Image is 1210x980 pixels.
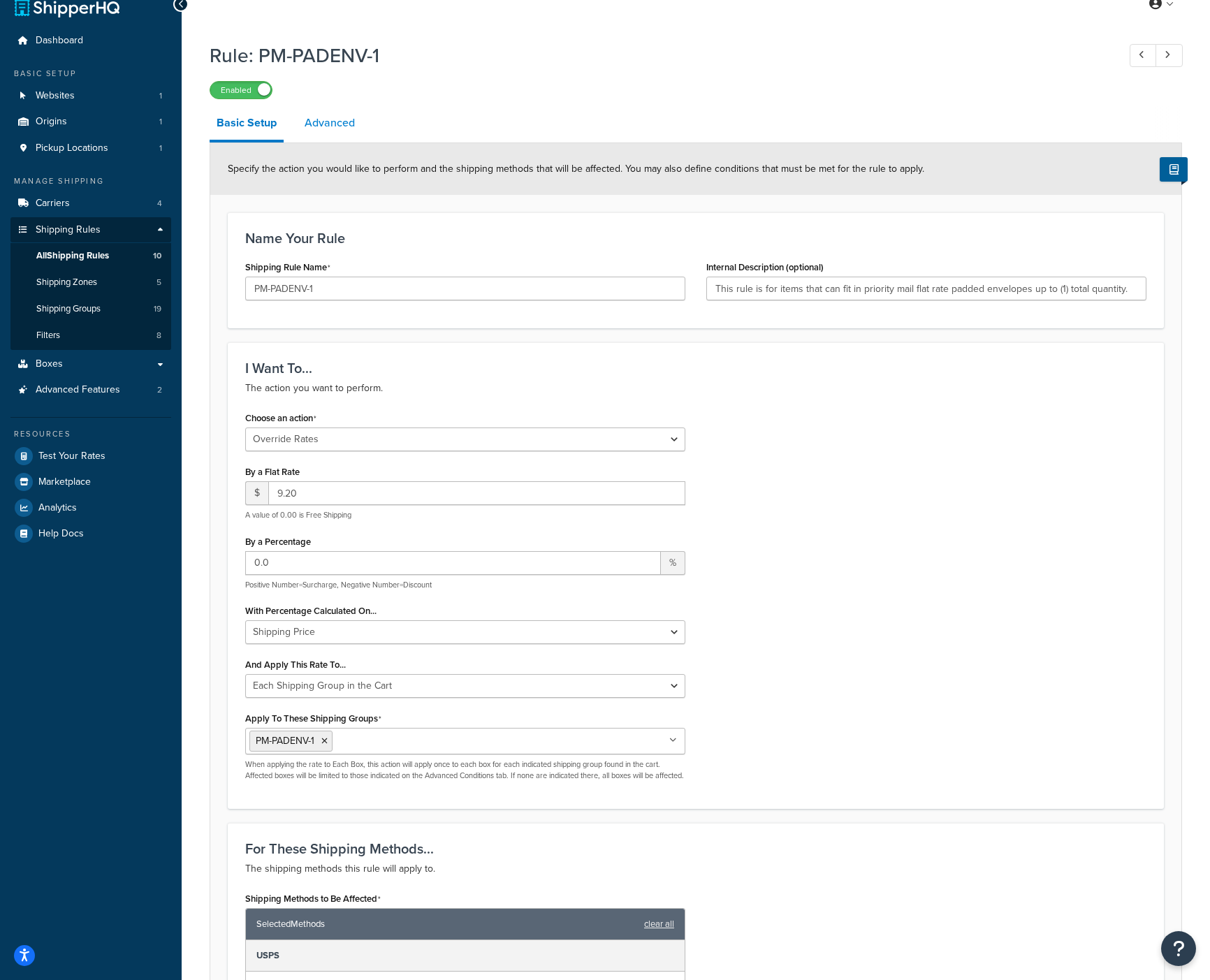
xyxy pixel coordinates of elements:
span: % [661,551,685,575]
span: Carriers [36,198,70,210]
a: Shipping Zones5 [10,270,171,295]
span: Test Your Rates [38,451,105,462]
button: Show Help Docs [1160,157,1188,182]
a: Shipping Groups19 [10,296,171,322]
span: Marketplace [38,476,91,488]
a: Marketplace [10,469,171,495]
label: And Apply This Rate To... [245,659,346,670]
label: Shipping Methods to Be Affected [245,893,381,905]
div: Resources [10,428,171,440]
li: Shipping Groups [10,296,171,322]
button: Open Resource Center [1161,931,1196,966]
h1: Rule: PM-PADENV-1 [210,42,1104,69]
span: Help Docs [38,528,84,540]
p: The shipping methods this rule will apply to. [245,861,1146,877]
p: A value of 0.00 is Free Shipping [245,510,685,520]
span: All Shipping Rules [36,250,109,262]
span: 1 [159,90,162,102]
a: Pickup Locations1 [10,136,171,161]
a: Test Your Rates [10,444,171,469]
li: Pickup Locations [10,136,171,161]
span: Websites [36,90,75,102]
p: Positive Number=Surcharge, Negative Number=Discount [245,580,685,590]
span: 19 [154,303,161,315]
h3: I Want To... [245,360,1146,376]
li: Shipping Zones [10,270,171,295]
label: Enabled [210,82,272,98]
span: 4 [157,198,162,210]
a: Help Docs [10,521,171,546]
a: Advanced [298,106,362,140]
label: Shipping Rule Name [245,262,330,273]
a: Dashboard [10,28,171,54]
div: USPS [246,940,685,972]
span: Dashboard [36,35,83,47]
span: 5 [156,277,161,288]
p: The action you want to perform. [245,380,1146,397]
span: Origins [36,116,67,128]
li: Filters [10,323,171,349]
span: 2 [157,384,162,396]
label: With Percentage Calculated On... [245,606,377,616]
a: Basic Setup [210,106,284,142]
label: By a Flat Rate [245,467,300,477]
span: Selected Methods [256,914,637,934]
label: Choose an action [245,413,316,424]
a: AllShipping Rules10 [10,243,171,269]
span: Pickup Locations [36,142,108,154]
span: $ [245,481,268,505]
div: Manage Shipping [10,175,171,187]
p: When applying the rate to Each Box, this action will apply once to each box for each indicated sh... [245,759,685,781]
div: Basic Setup [10,68,171,80]
span: Boxes [36,358,63,370]
li: Origins [10,109,171,135]
span: Analytics [38,502,77,514]
span: 1 [159,116,162,128]
span: 10 [153,250,161,262]
h3: For These Shipping Methods... [245,841,1146,856]
a: Filters8 [10,323,171,349]
span: Shipping Groups [36,303,101,315]
span: Filters [36,330,60,342]
a: Analytics [10,495,171,520]
li: Shipping Rules [10,217,171,350]
label: Apply To These Shipping Groups [245,713,381,724]
span: Shipping Zones [36,277,97,288]
a: clear all [644,914,674,934]
label: Internal Description (optional) [706,262,824,272]
a: Carriers4 [10,191,171,217]
a: Boxes [10,351,171,377]
span: Specify the action you would like to perform and the shipping methods that will be affected. You ... [228,161,924,176]
span: Advanced Features [36,384,120,396]
span: 8 [156,330,161,342]
label: By a Percentage [245,536,311,547]
a: Shipping Rules [10,217,171,243]
li: Advanced Features [10,377,171,403]
li: Carriers [10,191,171,217]
span: Shipping Rules [36,224,101,236]
a: Advanced Features2 [10,377,171,403]
span: 1 [159,142,162,154]
a: Websites1 [10,83,171,109]
a: Previous Record [1130,44,1157,67]
a: Next Record [1156,44,1183,67]
span: PM-PADENV-1 [256,733,314,748]
li: Websites [10,83,171,109]
h3: Name Your Rule [245,231,1146,246]
a: Origins1 [10,109,171,135]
